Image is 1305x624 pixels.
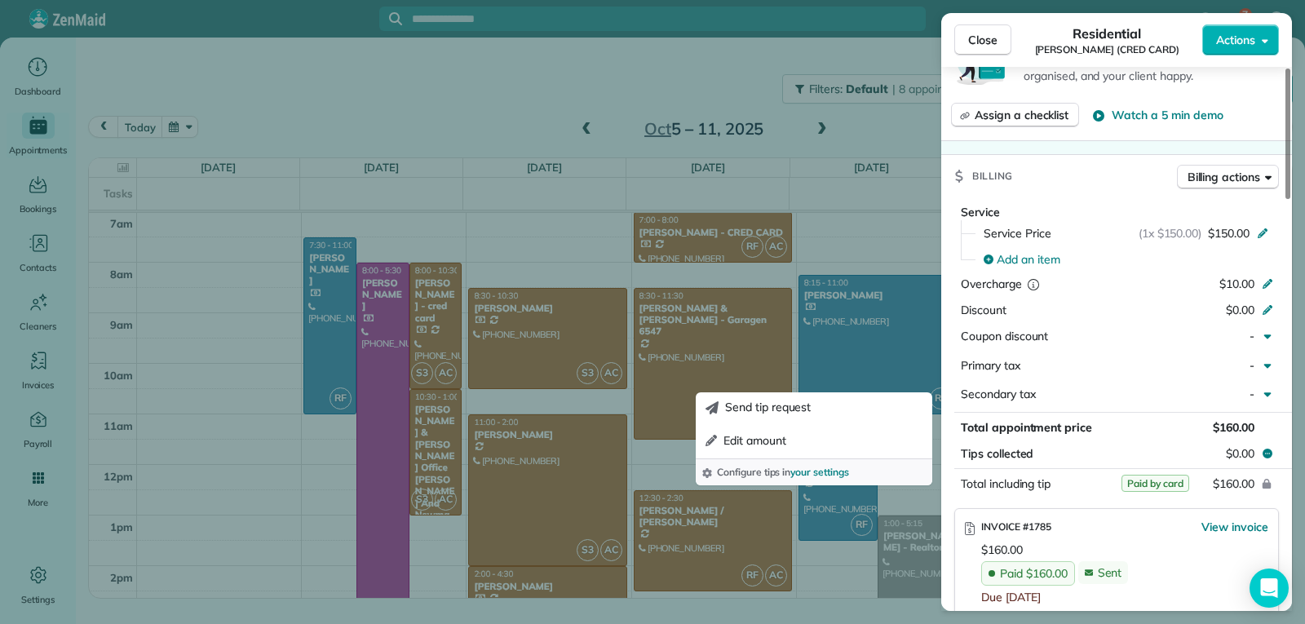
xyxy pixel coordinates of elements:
span: $160.00 [1213,476,1254,491]
span: Configure tips in [717,466,849,479]
span: Total including tip [961,476,1051,491]
span: Secondary tax [961,387,1036,401]
span: INVOICE #1785 [981,520,1051,533]
span: Paid by card [1121,475,1189,492]
span: (1x $150.00) [1139,225,1202,241]
button: Send tip request [699,392,929,423]
span: - [1250,387,1254,401]
span: Edit amount [723,432,786,449]
span: $160.00 [1213,420,1254,435]
span: Service Price [984,225,1051,241]
span: Close [968,32,998,48]
span: $150.00 [1208,225,1250,241]
button: Add an item [974,246,1279,272]
span: - [1250,329,1254,343]
span: $160.00 [981,542,1023,557]
span: Send tip request [725,400,811,414]
span: $10.00 [1219,277,1254,291]
span: Discount [961,303,1006,317]
button: Tips collected$0.00 [954,442,1279,465]
button: Close [954,24,1011,55]
p: Paid $160.00 [1000,565,1068,582]
span: Add an item [997,251,1060,268]
button: Watch a 5 min demo [1092,107,1223,123]
button: $160.00 [1114,472,1267,495]
a: your settings [790,466,849,478]
button: Assign a checklist [951,103,1079,127]
button: View invoice [1201,519,1268,535]
span: Residential [1073,24,1142,43]
span: Assign a checklist [975,107,1068,123]
span: Total appointment price [961,420,1092,435]
button: Service Price(1x $150.00)$150.00 [974,220,1279,246]
div: Open Intercom Messenger [1250,569,1289,608]
span: Coupon discount [961,329,1048,343]
span: $0.00 [1226,303,1254,317]
span: Sent [1098,565,1122,580]
span: Due [DATE] [981,590,1041,604]
span: - [1250,358,1254,373]
span: Primary tax [961,358,1020,373]
span: Billing actions [1188,169,1260,185]
span: Actions [1216,32,1255,48]
span: Watch a 5 min demo [1112,107,1223,123]
div: Overcharge [961,276,1102,292]
span: Service [961,205,1000,219]
span: Billing [972,168,1013,184]
span: $0.00 [1226,445,1254,462]
span: [PERSON_NAME] (CRED CARD) [1035,43,1179,56]
span: Tips collected [961,445,1033,462]
button: Edit amount [699,426,929,455]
